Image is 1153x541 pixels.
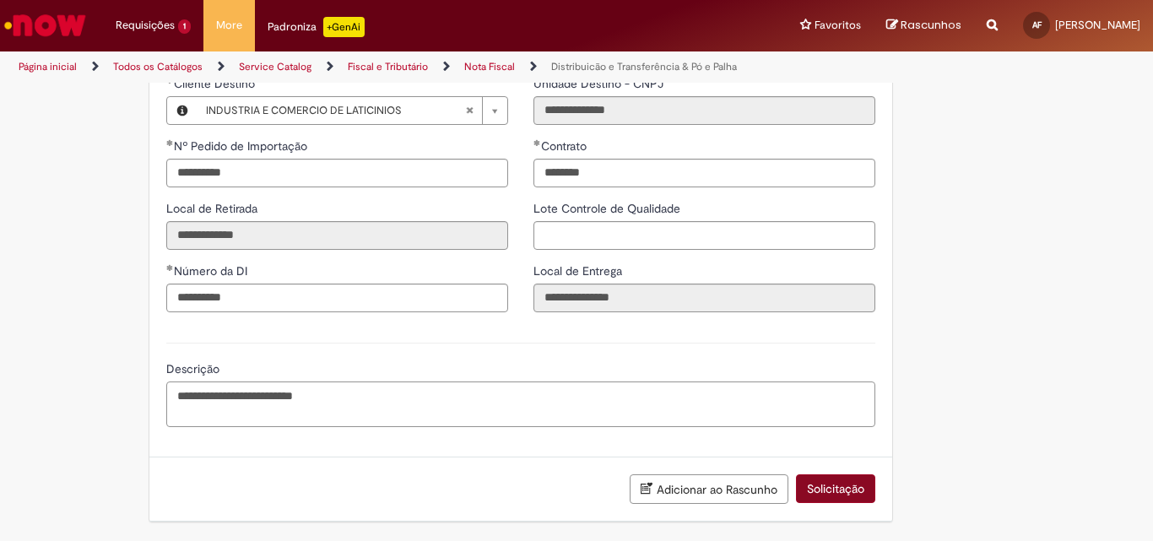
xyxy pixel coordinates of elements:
span: Lote Controle de Qualidade [533,201,684,216]
a: Fiscal e Tributário [348,60,428,73]
input: Nº Pedido de Importação [166,159,508,187]
textarea: Descrição [166,381,875,427]
a: Página inicial [19,60,77,73]
span: Obrigatório Preenchido [166,139,174,146]
span: Requisições [116,17,175,34]
a: Todos os Catálogos [113,60,203,73]
a: Rascunhos [886,18,961,34]
span: Número da DI [174,263,251,279]
input: Contrato [533,159,875,187]
a: Service Catalog [239,60,311,73]
a: Distribuicão e Transferência & Pó e Palha [551,60,737,73]
span: Obrigatório Preenchido [166,264,174,271]
span: Rascunhos [901,17,961,33]
span: [PERSON_NAME] [1055,18,1140,32]
span: Nº Pedido de Importação [174,138,311,154]
button: Solicitação [796,474,875,503]
span: Descrição [166,361,223,376]
span: AF [1032,19,1042,30]
abbr: Limpar campo Cliente Destino [457,97,482,124]
div: Padroniza [268,17,365,37]
button: Cliente Destino, Visualizar este registro INDUSTRIA E COMERCIO DE LATICINIOS [167,97,198,124]
a: Nota Fiscal [464,60,515,73]
input: Número da DI [166,284,508,312]
a: INDUSTRIA E COMERCIO DE LATICINIOSLimpar campo Cliente Destino [198,97,507,124]
input: Local de Retirada [166,221,508,250]
span: Somente leitura - Unidade Destino - CNPJ [533,76,667,91]
span: Somente leitura - Local de Entrega [533,263,625,279]
span: Obrigatório Preenchido [166,77,174,84]
span: Obrigatório Preenchido [533,139,541,146]
button: Adicionar ao Rascunho [630,474,788,504]
input: Lote Controle de Qualidade [533,221,875,250]
span: Somente leitura - Local de Retirada [166,201,261,216]
span: More [216,17,242,34]
span: Cliente Destino [174,76,258,91]
ul: Trilhas de página [13,51,756,83]
span: 1 [178,19,191,34]
span: Contrato [541,138,590,154]
span: INDUSTRIA E COMERCIO DE LATICINIOS [206,97,465,124]
input: Local de Entrega [533,284,875,312]
input: Unidade Destino - CNPJ [533,96,875,125]
span: Favoritos [815,17,861,34]
img: ServiceNow [2,8,89,42]
p: +GenAi [323,17,365,37]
